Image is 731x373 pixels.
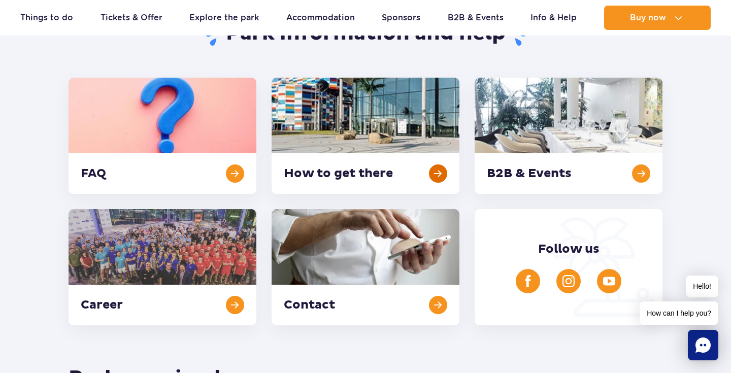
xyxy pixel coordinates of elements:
[189,6,259,30] a: Explore the park
[101,6,162,30] a: Tickets & Offer
[640,301,718,325] span: How can I help you?
[604,6,711,30] button: Buy now
[686,276,718,297] span: Hello!
[20,6,73,30] a: Things to do
[530,6,577,30] a: Info & Help
[630,13,666,22] span: Buy now
[603,275,615,287] img: YouTube
[286,6,355,30] a: Accommodation
[538,242,600,257] span: Follow us
[688,330,718,360] div: Chat
[382,6,420,30] a: Sponsors
[562,275,575,287] img: Instagram
[522,275,534,287] img: Facebook
[448,6,504,30] a: B2B & Events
